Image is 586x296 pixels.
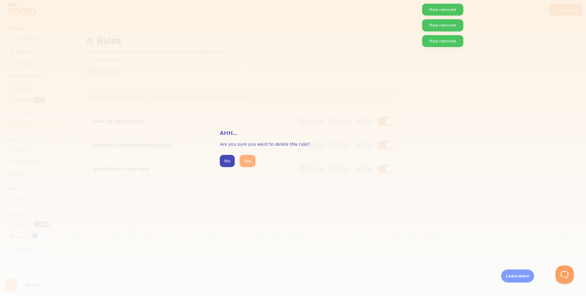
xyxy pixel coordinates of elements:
[422,4,463,16] div: Rule removed
[422,19,463,31] div: Rule removed
[422,35,463,47] div: Rule removed
[555,265,574,284] iframe: Help Scout Beacon - Open
[501,269,534,283] div: Learn more
[220,155,235,167] button: No
[220,129,366,137] h3: Ahh...
[506,273,529,279] p: Learn more
[220,141,366,148] p: Are you sure you want to delete this rule?
[240,155,255,167] button: Yes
